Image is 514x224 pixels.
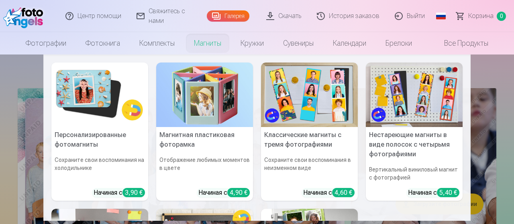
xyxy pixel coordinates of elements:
[497,12,506,21] span: 0
[94,188,145,198] div: Начиная с
[468,11,494,21] span: Корзина
[130,32,184,54] a: Комплекты
[366,63,463,201] a: Нестареющие магниты в виде полосок с четырьмя фотографиямиНестареющие магниты в виде полосок с че...
[408,188,459,198] div: Начиная с
[366,127,463,162] h5: Нестареющие магниты в виде полосок с четырьмя фотографиями
[122,188,145,197] div: 3,90 €
[261,63,358,127] img: Классические магниты с тремя фотографиями
[51,63,148,201] a: Персонализированные фотомагнитыПерсонализированные фотомагнитыСохраните свои воспоминания на холо...
[207,10,249,22] a: Галерея
[231,32,273,54] a: Кружки
[366,162,463,185] h6: Вертикальный виниловый магнит с фотографией
[16,32,76,54] a: Фотографии
[323,32,376,54] a: Календари
[156,127,253,153] h5: Магнитная пластиковая фоторамка
[273,32,323,54] a: Сувениры
[156,153,253,185] h6: Отображение любимых моментов в цвете
[261,63,358,201] a: Классические магниты с тремя фотографиямиКлассические магниты с тремя фотографиямиСохраните свои ...
[303,188,355,198] div: Начиная с
[51,63,148,127] img: Персонализированные фотомагниты
[227,188,250,197] div: 4,90 €
[76,32,130,54] a: Фотокнига
[51,127,148,153] h5: Персонализированные фотомагниты
[366,63,463,127] img: Нестареющие магниты в виде полосок с четырьмя фотографиями
[261,127,358,153] h5: Классические магниты с тремя фотографиями
[422,32,498,54] a: Все продукты
[51,153,148,185] h6: Сохраните свои воспоминания на холодильнике
[261,153,358,185] h6: Сохраните свои воспоминания в неизменном виде
[3,3,47,29] img: /fa1
[184,32,231,54] a: Магниты
[156,63,253,201] a: Магнитная пластиковая фоторамкаМагнитная пластиковая фоторамкаОтображение любимых моментов в цвет...
[156,63,253,127] img: Магнитная пластиковая фоторамка
[332,188,355,197] div: 4,60 €
[437,188,459,197] div: 5,40 €
[198,188,250,198] div: Начиная с
[376,32,422,54] a: Брелоки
